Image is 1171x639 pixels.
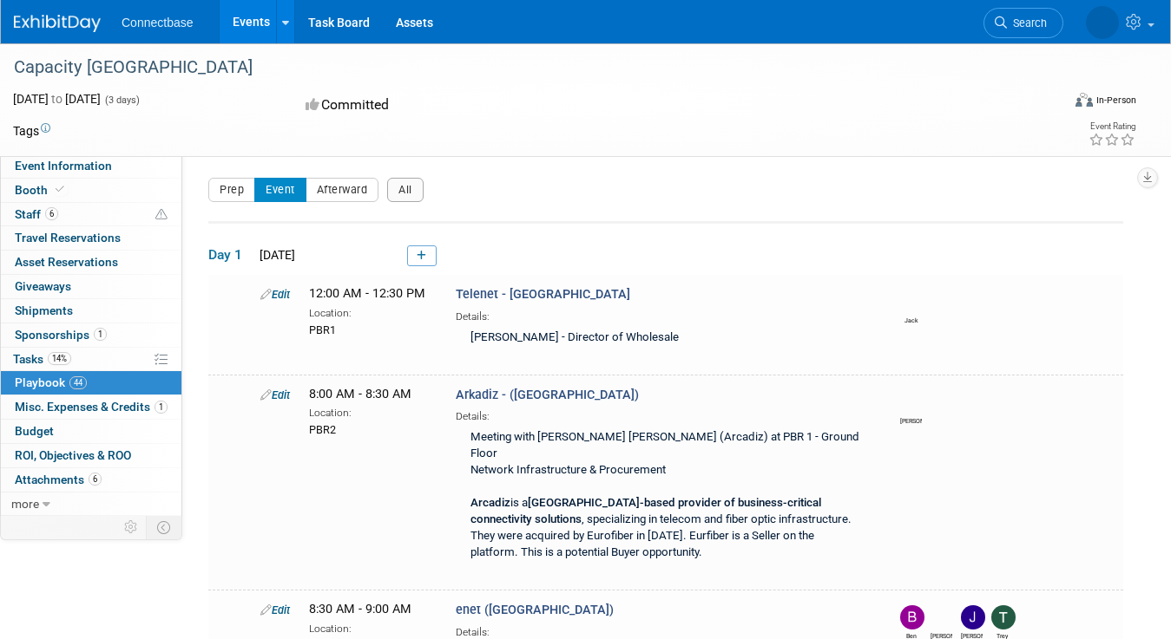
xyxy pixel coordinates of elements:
span: 8:00 AM - 8:30 AM [309,387,411,401]
div: Details: [456,404,870,424]
span: [DATE] [254,248,295,262]
a: Search [984,8,1063,38]
a: Edit [260,603,290,616]
span: ROI, Objectives & ROO [15,448,131,462]
span: Search [1007,16,1047,29]
div: Event Rating [1089,122,1135,131]
span: Playbook [15,375,87,389]
a: Event Information [1,154,181,178]
a: Attachments6 [1,468,181,492]
span: Potential Scheduling Conflict -- at least one attendee is tagged in another overlapping event. [155,207,168,223]
a: Playbook44 [1,371,181,394]
div: Meeting with [PERSON_NAME] [PERSON_NAME] (Arcadiz) at PBR 1 - Ground Floor Network Infrastructure... [456,424,870,568]
span: 6 [89,473,102,486]
a: Booth [1,179,181,202]
span: Event Information [15,159,112,173]
span: Staff [15,207,58,221]
a: Travel Reservations [1,226,181,250]
div: Location: [309,303,430,321]
span: Travel Reservations [15,231,121,245]
i: Booth reservation complete [56,185,64,194]
span: (3 days) [103,95,140,106]
button: Event [254,178,306,202]
div: Details: [456,304,870,324]
img: John Giblin [1086,6,1119,39]
span: 1 [155,401,168,414]
span: to [49,92,65,106]
a: more [1,492,181,516]
span: 14% [48,352,71,365]
a: Tasks14% [1,348,181,371]
span: 6 [45,207,58,220]
span: Day 1 [208,245,252,264]
span: 1 [94,328,107,341]
div: Jack Davey [900,314,922,325]
a: Edit [260,288,290,301]
div: Location: [309,403,430,421]
a: Giveaways [1,275,181,298]
button: All [387,178,424,202]
div: [PERSON_NAME] - Director of Wholesale [456,324,870,353]
img: Jack Davey [900,290,924,314]
a: Misc. Expenses & Credits1 [1,395,181,419]
span: 44 [69,376,87,389]
button: Afterward [306,178,379,202]
span: 8:30 AM - 9:00 AM [309,602,411,616]
img: ExhibitDay [14,15,101,32]
td: Toggle Event Tabs [147,516,182,538]
div: Committed [300,90,657,121]
td: Personalize Event Tab Strip [116,516,147,538]
span: Connectbase [122,16,194,29]
div: Capacity [GEOGRAPHIC_DATA] [8,52,1041,83]
span: Misc. Expenses & Credits [15,400,168,414]
img: Format-Inperson.png [1076,93,1093,107]
div: Event Format [970,90,1136,116]
span: Giveaways [15,279,71,293]
div: In-Person [1095,94,1136,107]
span: Arkadiz - ([GEOGRAPHIC_DATA]) [456,388,639,402]
a: ROI, Objectives & ROO [1,444,181,467]
span: Booth [15,183,68,197]
span: 12:00 AM - 12:30 PM [309,286,425,301]
a: Asset Reservations [1,251,181,274]
button: Prep [208,178,255,202]
span: [DATE] [DATE] [13,92,101,106]
span: Shipments [15,303,73,317]
div: John Giblin [900,414,922,426]
span: Sponsorships [15,328,107,342]
span: Budget [15,424,54,438]
b: Arcadiz [470,496,510,509]
span: enet ([GEOGRAPHIC_DATA]) [456,603,614,617]
img: John Giblin [931,605,955,629]
div: PBR1 [309,321,430,338]
a: Shipments [1,299,181,323]
span: Attachments [15,473,102,486]
img: John Giblin [900,390,924,414]
a: Sponsorships1 [1,323,181,347]
a: Edit [260,388,290,401]
span: Tasks [13,352,71,366]
img: James Grant [961,605,985,629]
div: Location: [309,619,430,636]
img: Ben Edmond [900,605,924,629]
span: Asset Reservations [15,255,118,269]
img: Trey Willis [991,605,1016,629]
span: more [11,497,39,511]
span: Telenet - [GEOGRAPHIC_DATA] [456,287,630,302]
a: Staff6 [1,203,181,226]
div: PBR2 [309,421,430,438]
b: [GEOGRAPHIC_DATA]-based provider of business-critical connectivity solutions [470,496,821,525]
a: Budget [1,420,181,443]
td: Tags [13,122,50,140]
